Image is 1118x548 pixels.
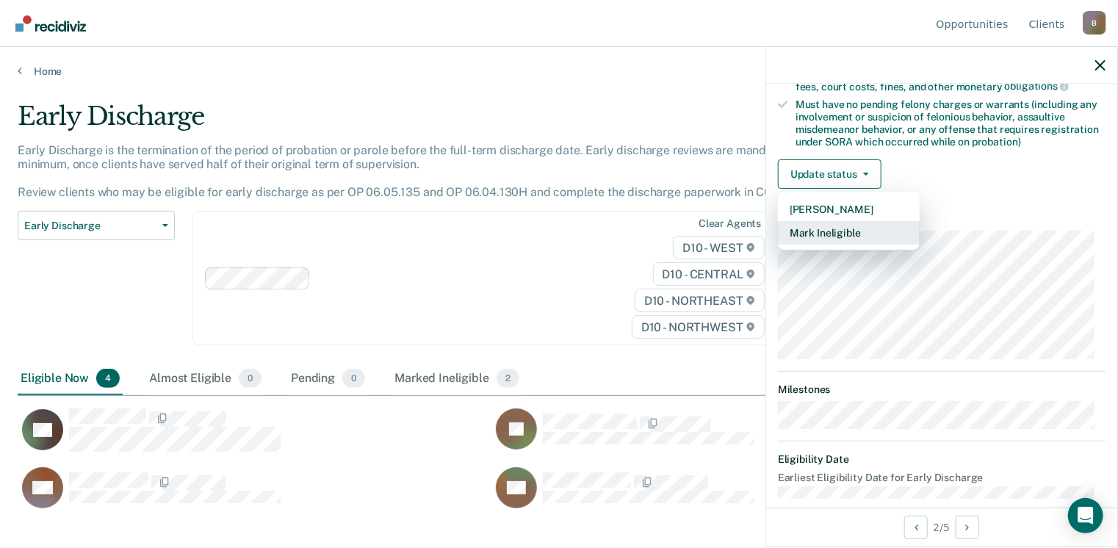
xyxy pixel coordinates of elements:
[778,192,920,250] div: Dropdown Menu
[1005,80,1069,92] span: obligations
[288,363,368,395] div: Pending
[342,369,365,388] span: 0
[18,466,491,525] div: CaseloadOpportunityCell-0421889
[18,143,807,200] p: Early Discharge is the termination of the period of probation or parole before the full-term disc...
[778,221,920,245] button: Mark Ineligible
[146,363,264,395] div: Almost Eligible
[18,65,1100,78] a: Home
[778,453,1106,466] dt: Eligibility Date
[699,217,761,230] div: Clear agents
[96,369,120,388] span: 4
[15,15,86,32] img: Recidiviz
[635,289,764,312] span: D10 - NORTHEAST
[653,262,765,286] span: D10 - CENTRAL
[904,516,928,539] button: Previous Opportunity
[491,408,965,466] div: CaseloadOpportunityCell-0812130
[18,363,123,395] div: Eligible Now
[18,101,856,143] div: Early Discharge
[491,466,965,525] div: CaseloadOpportunityCell-0653961
[18,408,491,466] div: CaseloadOpportunityCell-0399945
[1083,11,1106,35] div: B
[239,369,262,388] span: 0
[956,516,979,539] button: Next Opportunity
[778,159,881,189] button: Update status
[778,212,1106,225] dt: Supervision
[972,136,1021,148] span: probation)
[778,383,1106,396] dt: Milestones
[778,198,920,221] button: [PERSON_NAME]
[796,98,1106,148] div: Must have no pending felony charges or warrants (including any involvement or suspicion of feloni...
[497,369,519,388] span: 2
[1083,11,1106,35] button: Profile dropdown button
[632,315,764,339] span: D10 - NORTHWEST
[24,220,156,232] span: Early Discharge
[766,508,1117,547] div: 2 / 5
[392,363,522,395] div: Marked Ineligible
[673,236,764,259] span: D10 - WEST
[778,472,1106,484] dt: Earliest Eligibility Date for Early Discharge
[1068,498,1103,533] div: Open Intercom Messenger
